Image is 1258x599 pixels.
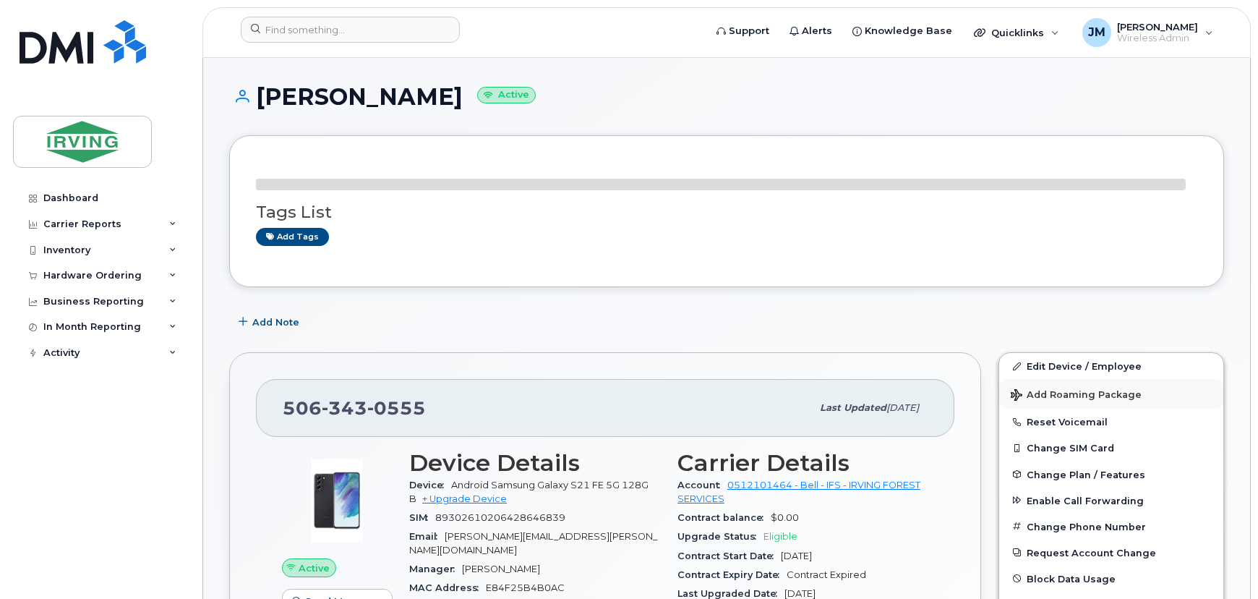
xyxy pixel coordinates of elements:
[409,564,462,574] span: Manager
[409,480,451,490] span: Device
[999,379,1223,409] button: Add Roaming Package
[409,512,435,523] span: SIM
[787,569,866,580] span: Contract Expired
[999,566,1223,592] button: Block Data Usage
[999,435,1223,461] button: Change SIM Card
[677,588,784,599] span: Last Upgraded Date
[677,480,920,504] a: 0512101464 - Bell - IFS - IRVING FOREST SERVICES
[886,402,919,413] span: [DATE]
[409,480,649,504] span: Android Samsung Galaxy S21 FE 5G 128GB
[252,315,299,329] span: Add Note
[677,512,771,523] span: Contract balance
[677,551,781,561] span: Contract Start Date
[999,540,1223,566] button: Request Account Change
[229,309,312,335] button: Add Note
[409,531,657,555] span: [PERSON_NAME][EMAIL_ADDRESS][PERSON_NAME][DOMAIN_NAME]
[486,582,565,593] span: E84F25B4B0AC
[999,462,1223,488] button: Change Plan / Features
[477,87,536,103] small: Active
[999,514,1223,540] button: Change Phone Number
[763,531,797,542] span: Eligible
[435,512,565,523] span: 89302610206428646839
[677,450,928,476] h3: Carrier Details
[677,531,763,542] span: Upgrade Status
[322,397,367,419] span: 343
[1011,389,1142,403] span: Add Roaming Package
[999,409,1223,435] button: Reset Voicemail
[1027,495,1144,506] span: Enable Call Forwarding
[820,402,886,413] span: Last updated
[999,488,1223,514] button: Enable Call Forwarding
[229,84,1224,109] h1: [PERSON_NAME]
[294,457,380,544] img: image20231002-3703462-abbrul.jpeg
[1027,469,1145,480] span: Change Plan / Features
[677,480,727,490] span: Account
[283,397,426,419] span: 506
[256,203,1197,221] h3: Tags List
[781,551,812,561] span: [DATE]
[409,582,486,593] span: MAC Address
[784,588,816,599] span: [DATE]
[677,569,787,580] span: Contract Expiry Date
[462,564,540,574] span: [PERSON_NAME]
[409,450,660,476] h3: Device Details
[409,531,445,542] span: Email
[299,561,330,575] span: Active
[999,353,1223,379] a: Edit Device / Employee
[367,397,426,419] span: 0555
[771,512,799,523] span: $0.00
[256,228,329,246] a: Add tags
[422,493,507,504] a: + Upgrade Device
